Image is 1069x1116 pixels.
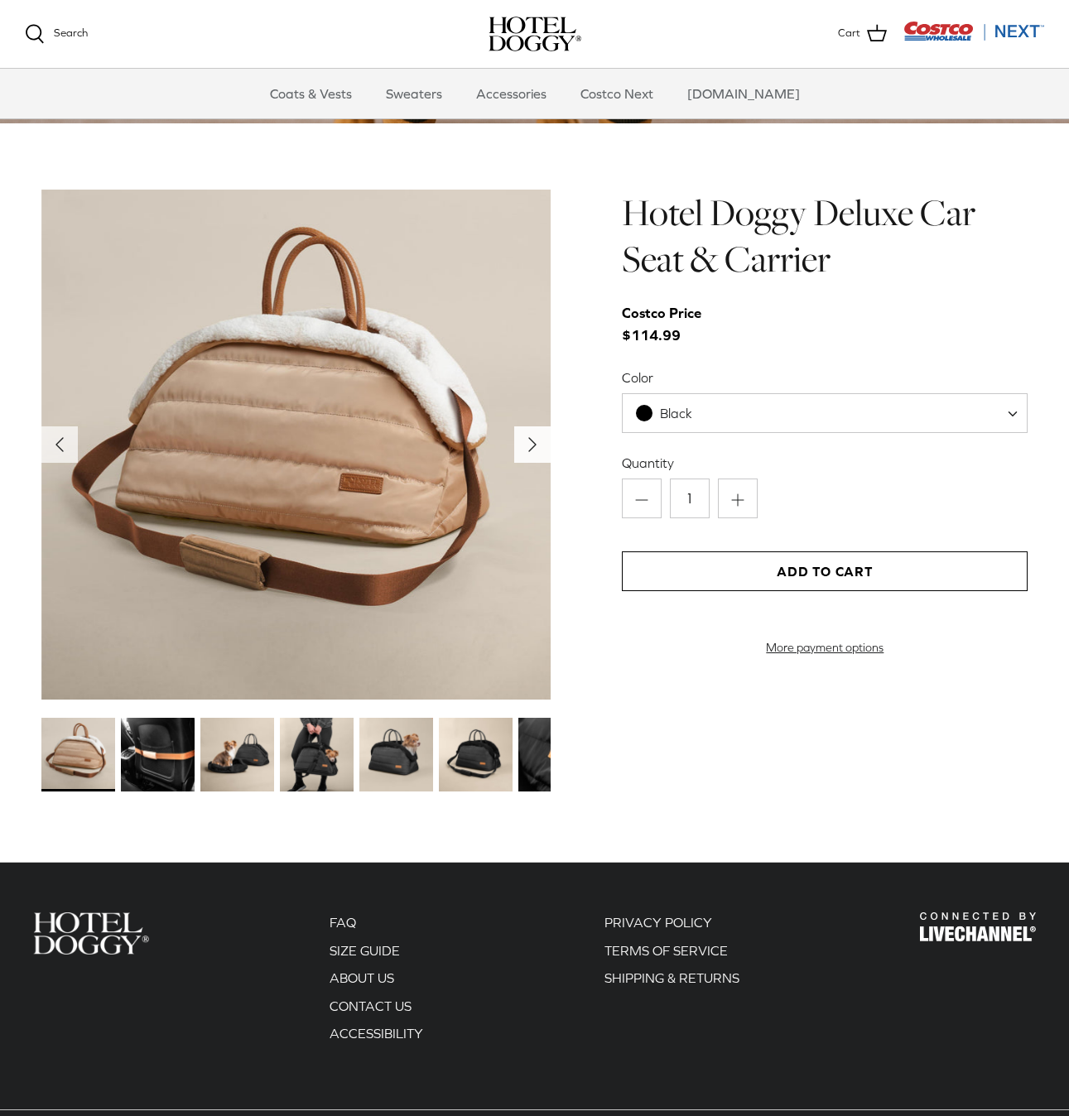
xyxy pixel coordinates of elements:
a: PRIVACY POLICY [604,915,712,930]
a: Cart [838,23,887,45]
a: Accessories [461,69,561,118]
a: SIZE GUIDE [330,943,400,958]
a: ABOUT US [330,970,394,985]
a: TERMS OF SERVICE [604,943,728,958]
a: Costco Next [566,69,668,118]
a: More payment options [622,641,1028,655]
a: Coats & Vests [255,69,367,118]
a: ACCESSIBILITY [330,1026,423,1041]
a: Search [25,24,88,44]
div: Secondary navigation [313,912,440,1051]
button: Next [514,426,551,463]
a: CONTACT US [330,998,412,1013]
span: Black [660,406,692,421]
a: Visit Costco Next [903,31,1044,44]
span: $114.99 [622,302,718,347]
img: Costco Next [903,21,1044,41]
a: [DOMAIN_NAME] [672,69,815,118]
div: Costco Price [622,302,701,325]
a: hoteldoggy.com hoteldoggycom [489,17,581,51]
span: Black [622,393,1028,433]
a: FAQ [330,915,356,930]
label: Quantity [622,454,1028,472]
button: Add to Cart [622,551,1028,591]
div: Secondary navigation [588,912,756,1051]
label: Color [622,368,1028,387]
button: Previous [41,426,78,463]
img: Hotel Doggy Costco Next [33,912,149,955]
h1: Hotel Doggy Deluxe Car Seat & Carrier [622,190,1028,283]
img: Hotel Doggy Costco Next [920,912,1036,941]
img: hoteldoggycom [489,17,581,51]
span: Search [54,26,88,39]
span: Cart [838,25,860,42]
span: Black [623,405,725,422]
a: SHIPPING & RETURNS [604,970,739,985]
input: Quantity [670,479,710,518]
a: Sweaters [371,69,457,118]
